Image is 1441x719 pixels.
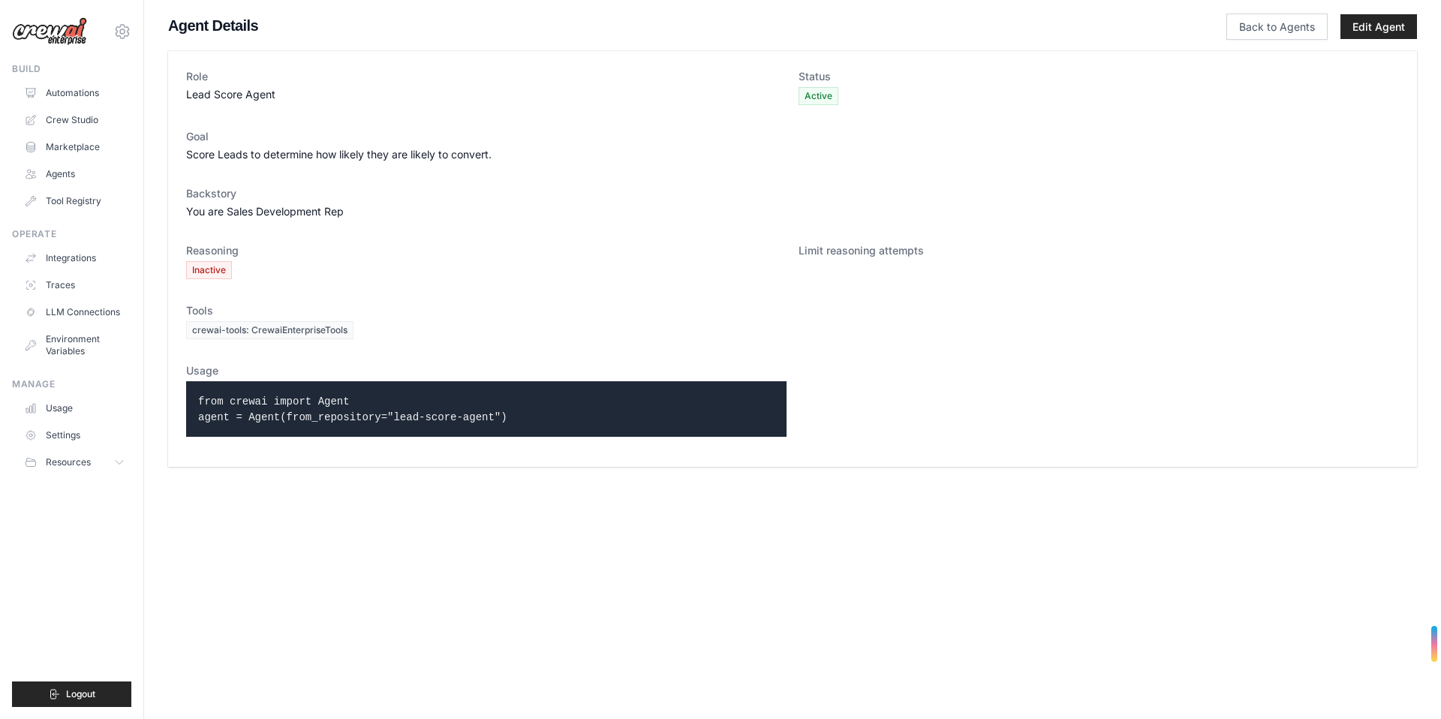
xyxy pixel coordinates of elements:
[18,189,131,213] a: Tool Registry
[168,15,1178,36] h1: Agent Details
[186,243,787,258] dt: Reasoning
[18,162,131,186] a: Agents
[186,186,1399,201] dt: Backstory
[198,396,507,423] code: from crewai import Agent agent = Agent(from_repository="lead-score-agent")
[46,456,91,468] span: Resources
[186,303,1399,318] dt: Tools
[12,17,87,46] img: Logo
[1340,14,1417,39] a: Edit Agent
[18,423,131,447] a: Settings
[18,300,131,324] a: LLM Connections
[186,363,787,378] dt: Usage
[186,69,787,84] dt: Role
[186,147,1399,162] dd: Score Leads to determine how likely they are likely to convert.
[18,108,131,132] a: Crew Studio
[12,681,131,707] button: Logout
[18,327,131,363] a: Environment Variables
[18,135,131,159] a: Marketplace
[186,87,787,102] dd: Lead Score Agent
[186,321,353,339] span: crewai-tools: CrewaiEnterpriseTools
[18,246,131,270] a: Integrations
[186,261,232,279] span: Inactive
[799,87,838,105] span: Active
[18,273,131,297] a: Traces
[1226,14,1328,40] a: Back to Agents
[66,688,95,700] span: Logout
[12,378,131,390] div: Manage
[18,396,131,420] a: Usage
[799,69,1399,84] dt: Status
[12,63,131,75] div: Build
[18,81,131,105] a: Automations
[12,228,131,240] div: Operate
[186,129,1399,144] dt: Goal
[799,243,1399,258] dt: Limit reasoning attempts
[18,450,131,474] button: Resources
[186,204,1399,219] dd: You are Sales Development Rep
